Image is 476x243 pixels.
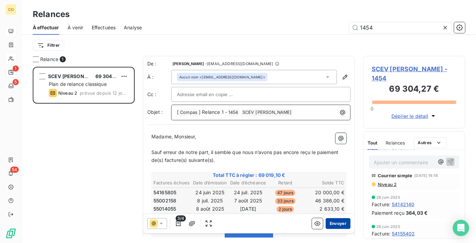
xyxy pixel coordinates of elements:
[147,109,163,115] span: Objet :
[392,230,415,237] span: 54155402
[406,209,428,216] span: 364,03 €
[377,182,397,187] span: Niveau 2
[229,205,267,213] td: [DATE]
[124,24,142,31] span: Analyse
[191,179,228,186] th: Date d’émission
[92,24,116,31] span: Effectuées
[376,195,400,199] span: 26 juin 2025
[376,225,400,229] span: 26 juin 2025
[372,230,390,237] span: Facture :
[378,173,412,178] span: Courrier simple
[349,22,451,33] input: Rechercher
[241,109,293,117] span: SCEV [PERSON_NAME]
[414,173,438,178] span: [DATE] 16:18
[275,198,296,204] span: 33 jours
[229,189,267,196] td: 24 juil. 2025
[229,179,267,186] th: Date d’échéance
[372,64,457,83] span: SCEV [PERSON_NAME] - 1454
[33,40,64,51] button: Filtrer
[277,206,294,212] span: 2 jours
[80,90,128,96] span: prévue depuis 12 jours
[372,201,390,208] span: Facture :
[152,172,345,179] span: Total TTC à régler : 69 019,10 €
[68,24,84,31] span: À venir
[453,220,469,236] div: Open Intercom Messenger
[227,109,239,117] span: 1454
[391,112,429,120] span: Déplier le détail
[372,209,404,216] span: Paiement reçu
[5,228,16,239] img: Logo LeanPay
[153,197,176,204] span: 55002158
[191,197,228,204] td: 8 juil. 2025
[268,179,303,186] th: Retard
[205,62,273,66] span: - [EMAIL_ADDRESS][DOMAIN_NAME]
[177,89,250,100] input: Adresse email en copie ...
[304,189,345,196] td: 20 000,00 €
[10,167,19,173] span: 54
[275,190,295,196] span: 47 jours
[58,90,77,96] span: Niveau 2
[179,75,265,79] div: <[EMAIL_ADDRESS][DOMAIN_NAME]>
[371,106,373,111] span: 0
[147,60,171,67] span: De :
[5,4,16,15] div: CO
[304,205,345,213] td: 2 633,10 €
[49,81,107,87] span: Plan de relance classique
[176,215,186,222] span: 3/4
[153,206,176,212] span: 55014055
[392,201,414,208] span: 54142140
[229,197,267,204] td: 7 août 2025
[177,109,179,115] span: [
[40,56,58,63] span: Relance
[147,74,171,80] label: À :
[173,62,204,66] span: [PERSON_NAME]
[48,73,103,79] span: SCEV [PERSON_NAME]
[153,189,176,196] span: 54165805
[13,79,19,85] span: 5
[33,67,135,243] div: grid
[151,149,340,163] span: Sauf erreur de notre part, il semble que nous n’avons pas encore reçu le paiement de(s) facture(s...
[304,179,345,186] th: Solde TTC
[368,140,378,146] span: Tout
[372,83,457,96] h3: 69 304,27 €
[151,134,196,139] span: Madame, Monsieur,
[153,179,191,186] th: Factures échues
[414,137,447,148] button: Autres
[326,218,351,229] button: Envoyer
[33,8,70,20] h3: Relances
[60,56,66,62] span: 1
[95,73,124,79] span: 69 304,27 €
[199,109,227,115] span: ] Relance 1 -
[386,140,405,146] span: Relances
[13,65,19,72] span: 1
[191,189,228,196] td: 24 juin 2025
[179,109,198,117] span: Compas
[33,24,59,31] span: À effectuer
[304,197,345,204] td: 46 386,00 €
[191,205,228,213] td: 8 août 2025
[147,91,171,98] label: Cc :
[179,75,198,79] em: Aucun nom
[389,112,439,120] button: Déplier le détail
